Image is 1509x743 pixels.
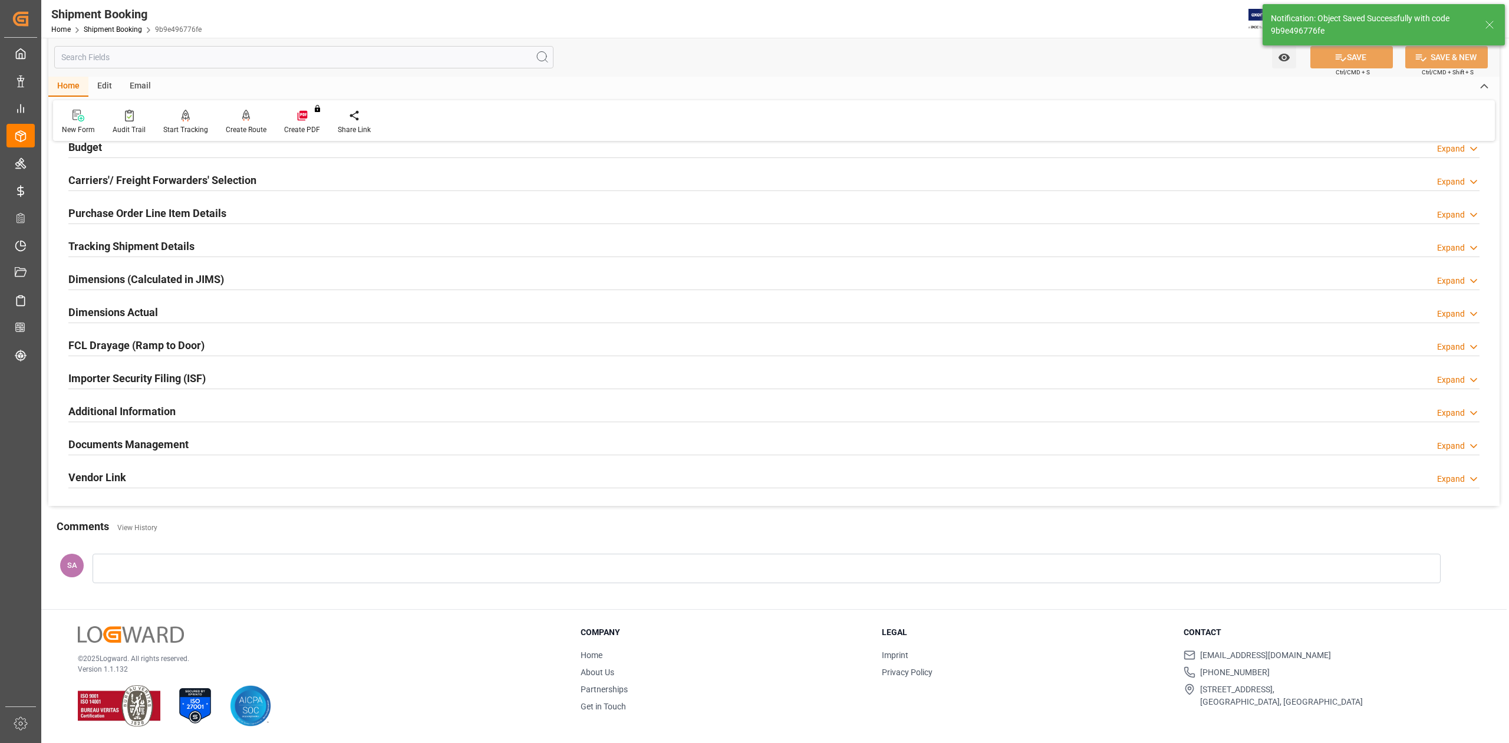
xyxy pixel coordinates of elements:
h3: Contact [1184,626,1470,639]
img: ISO 9001 & ISO 14001 Certification [78,685,160,726]
h3: Company [581,626,867,639]
a: About Us [581,668,614,677]
div: Expand [1437,407,1465,419]
img: AICPA SOC [230,685,271,726]
h2: Vendor Link [68,469,126,485]
h2: Comments [57,518,109,534]
h2: Additional Information [68,403,176,419]
h3: Legal [882,626,1168,639]
div: Notification: Object Saved Successfully with code 9b9e496776fe [1271,12,1474,37]
h2: Dimensions (Calculated in JIMS) [68,271,224,287]
button: SAVE [1310,46,1393,68]
h2: Importer Security Filing (ISF) [68,370,206,386]
h2: Dimensions Actual [68,304,158,320]
a: Partnerships [581,685,628,694]
div: Expand [1437,341,1465,353]
div: Expand [1437,242,1465,254]
div: Expand [1437,440,1465,452]
div: Email [121,77,160,97]
div: Expand [1437,275,1465,287]
h2: Documents Management [68,436,189,452]
a: Privacy Policy [882,668,933,677]
div: Expand [1437,176,1465,188]
div: Start Tracking [163,124,208,135]
a: Home [51,25,71,34]
input: Search Fields [54,46,553,68]
a: Imprint [882,650,908,660]
div: Create Route [226,124,266,135]
p: Version 1.1.132 [78,664,551,675]
img: Exertis%20JAM%20-%20Email%20Logo.jpg_1722504956.jpg [1248,9,1289,29]
h2: Budget [68,139,102,155]
span: [EMAIL_ADDRESS][DOMAIN_NAME] [1200,649,1331,662]
h2: Tracking Shipment Details [68,238,195,254]
h2: Purchase Order Line Item Details [68,205,226,221]
button: open menu [1272,46,1296,68]
h2: FCL Drayage (Ramp to Door) [68,337,205,353]
div: Expand [1437,473,1465,485]
div: Share Link [338,124,371,135]
a: Home [581,650,602,660]
div: Edit [88,77,121,97]
img: Logward Logo [78,626,184,643]
span: [STREET_ADDRESS], [GEOGRAPHIC_DATA], [GEOGRAPHIC_DATA] [1200,683,1363,708]
div: Shipment Booking [51,5,202,23]
p: © 2025 Logward. All rights reserved. [78,653,551,664]
a: Shipment Booking [84,25,142,34]
a: View History [117,524,157,532]
a: Get in Touch [581,702,626,711]
div: Home [48,77,88,97]
div: Expand [1437,143,1465,155]
div: Expand [1437,209,1465,221]
button: SAVE & NEW [1405,46,1488,68]
span: Ctrl/CMD + S [1336,68,1370,77]
span: SA [67,561,77,570]
div: New Form [62,124,95,135]
span: Ctrl/CMD + Shift + S [1422,68,1474,77]
img: ISO 27001 Certification [174,685,216,726]
div: Expand [1437,308,1465,320]
span: [PHONE_NUMBER] [1200,666,1270,679]
div: Audit Trail [113,124,146,135]
h2: Carriers'/ Freight Forwarders' Selection [68,172,256,188]
div: Expand [1437,374,1465,386]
